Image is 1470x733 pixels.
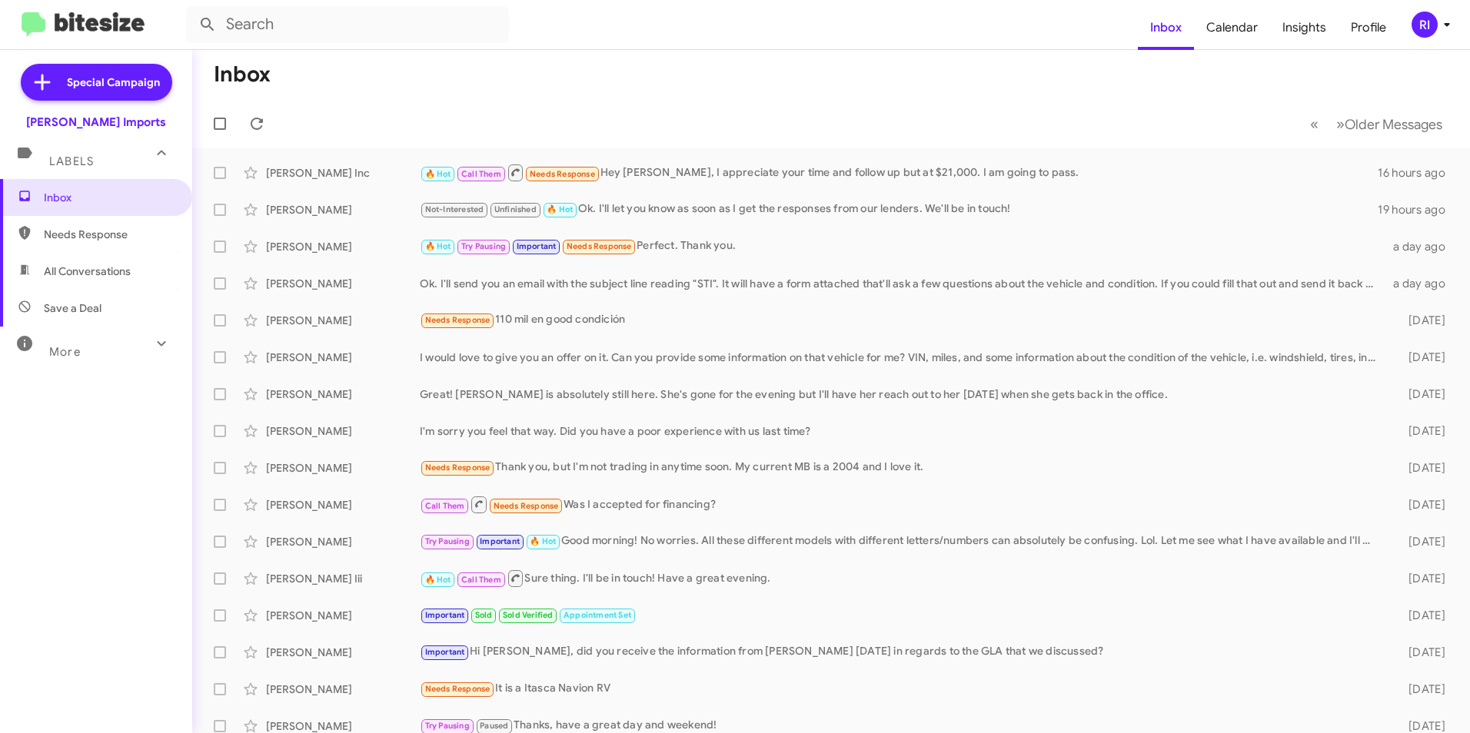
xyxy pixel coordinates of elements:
div: [PERSON_NAME] [266,386,420,402]
span: Labels [49,154,94,168]
span: Sold [475,610,493,620]
div: [DATE] [1384,534,1458,549]
div: [DATE] [1384,423,1458,439]
div: [DATE] [1384,350,1458,365]
span: Needs Response [425,463,491,473]
div: I'm sorry you feel that way. Did you have a poor experience with us last time? [420,423,1384,439]
span: Paused [480,721,508,731]
span: 🔥 Hot [425,241,451,251]
input: Search [186,6,509,43]
div: a day ago [1384,276,1458,291]
div: 19 hours ago [1378,202,1458,217]
span: Try Pausing [425,721,470,731]
div: 110 mil en good condición [420,311,1384,329]
div: [PERSON_NAME] [266,460,420,476]
span: Unfinished [494,204,537,214]
span: Needs Response [567,241,632,251]
span: Important [480,536,520,546]
span: Needs Response [530,169,595,179]
button: Next [1327,108,1452,140]
span: Call Them [461,575,501,585]
span: All Conversations [44,264,131,279]
div: Thank you, but I'm not trading in anytime soon. My current MB is a 2004 and I love it. [420,459,1384,476]
div: Sure thing. I'll be in touch! Have a great evening. [420,569,1384,588]
div: [PERSON_NAME] Inc [266,165,420,181]
div: [PERSON_NAME] [266,534,420,549]
div: Was I accepted for financing? [420,495,1384,514]
div: [PERSON_NAME] [266,497,420,512]
div: [PERSON_NAME] [266,239,420,254]
span: 🔥 Hot [425,169,451,179]
div: [PERSON_NAME] [266,608,420,623]
span: Call Them [461,169,501,179]
span: More [49,345,81,359]
div: [DATE] [1384,608,1458,623]
span: Important [517,241,557,251]
span: Call Them [425,501,465,511]
span: 🔥 Hot [547,204,573,214]
div: RI [1412,12,1438,38]
span: Appointment Set [564,610,631,620]
span: 🔥 Hot [425,575,451,585]
span: Inbox [44,190,175,205]
div: a day ago [1384,239,1458,254]
a: Profile [1339,5,1398,50]
div: [PERSON_NAME] [266,313,420,328]
div: Perfect. Thank you. [420,237,1384,255]
div: [PERSON_NAME] [266,423,420,439]
h1: Inbox [214,62,271,87]
div: [DATE] [1384,645,1458,660]
div: [PERSON_NAME] Iii [266,571,420,586]
span: Older Messages [1345,116,1442,133]
span: Sold Verified [503,610,554,620]
div: [PERSON_NAME] Imports [26,114,166,130]
div: [DATE] [1384,682,1458,697]
div: [PERSON_NAME] [266,276,420,291]
span: Needs Response [425,315,491,325]
span: Save a Deal [44,300,101,316]
div: [DATE] [1384,313,1458,328]
span: 🔥 Hot [530,536,556,546]
div: I would love to give you an offer on it. Can you provide some information on that vehicle for me?... [420,350,1384,365]
div: Ok. I'll send you an email with the subject line reading "STI". It will have a form attached that... [420,276,1384,291]
span: Not-Interested [425,204,484,214]
div: [PERSON_NAME] [266,682,420,697]
a: Insights [1270,5,1339,50]
a: Special Campaign [21,64,172,101]
a: Calendar [1194,5,1270,50]
span: Try Pausing [425,536,470,546]
button: RI [1398,12,1453,38]
div: [PERSON_NAME] [266,202,420,217]
div: It is a Itasca Navion RV [420,680,1384,698]
div: [DATE] [1384,571,1458,586]
span: Important [425,610,465,620]
span: Important [425,647,465,657]
div: [DATE] [1384,386,1458,402]
div: [DATE] [1384,460,1458,476]
button: Previous [1301,108,1328,140]
div: Great! [PERSON_NAME] is absolutely still here. She's gone for the evening but I'll have her reach... [420,386,1384,402]
div: Good morning! No worries. All these different models with different letters/numbers can absolutel... [420,532,1384,550]
div: [PERSON_NAME] [266,645,420,660]
nav: Page navigation example [1302,108,1452,140]
span: » [1336,114,1345,134]
div: [PERSON_NAME] [266,350,420,365]
a: Inbox [1138,5,1194,50]
div: 16 hours ago [1378,165,1458,181]
span: Special Campaign [67,75,160,90]
span: Needs Response [44,227,175,242]
span: Needs Response [494,501,559,511]
div: Hey [PERSON_NAME], I appreciate your time and follow up but at $21,000. I am going to pass. [420,163,1378,182]
span: Try Pausing [461,241,506,251]
span: Needs Response [425,684,491,694]
div: [DATE] [1384,497,1458,512]
div: Hi [PERSON_NAME], did you receive the information from [PERSON_NAME] [DATE] in regards to the GLA... [420,643,1384,661]
span: « [1310,114,1319,134]
div: Ok. I'll let you know as soon as I get the responses from our lenders. We'll be in touch! [420,201,1378,218]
